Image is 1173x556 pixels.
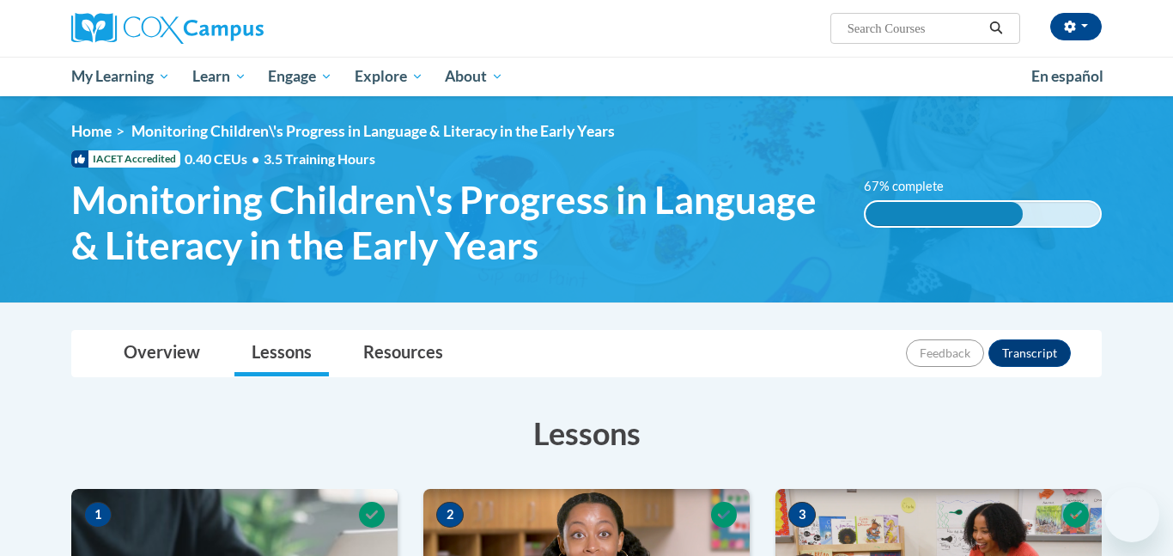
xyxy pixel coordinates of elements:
span: Monitoring Children\'s Progress in Language & Literacy in the Early Years [71,177,838,268]
span: En español [1031,67,1103,85]
div: 67% complete [866,202,1023,226]
a: Cox Campus [71,13,398,44]
span: • [252,150,259,167]
button: Account Settings [1050,13,1102,40]
span: 3.5 Training Hours [264,150,375,167]
input: Search Courses [846,18,983,39]
span: 1 [84,502,112,528]
img: Cox Campus [71,13,264,44]
span: IACET Accredited [71,150,180,168]
a: About [435,57,515,96]
span: Monitoring Children\'s Progress in Language & Literacy in the Early Years [131,122,615,140]
a: My Learning [60,57,181,96]
button: Search [983,18,1009,39]
span: 0.40 CEUs [185,150,264,168]
iframe: Button to launch messaging window [1104,487,1159,542]
div: Main menu [46,57,1127,96]
button: Transcript [988,339,1071,367]
span: Engage [268,66,332,87]
h3: Lessons [71,412,1102,455]
a: Engage [257,57,343,96]
a: Lessons [234,331,329,376]
button: Feedback [906,339,984,367]
span: 3 [788,502,816,528]
span: 2 [436,502,464,528]
a: Home [71,122,112,140]
a: En español [1020,58,1115,95]
a: Explore [343,57,435,96]
a: Resources [346,331,460,376]
span: About [445,66,503,87]
a: Overview [106,331,217,376]
span: My Learning [71,66,170,87]
span: Learn [192,66,246,87]
label: 67% complete [864,177,963,196]
span: Explore [355,66,423,87]
a: Learn [181,57,258,96]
